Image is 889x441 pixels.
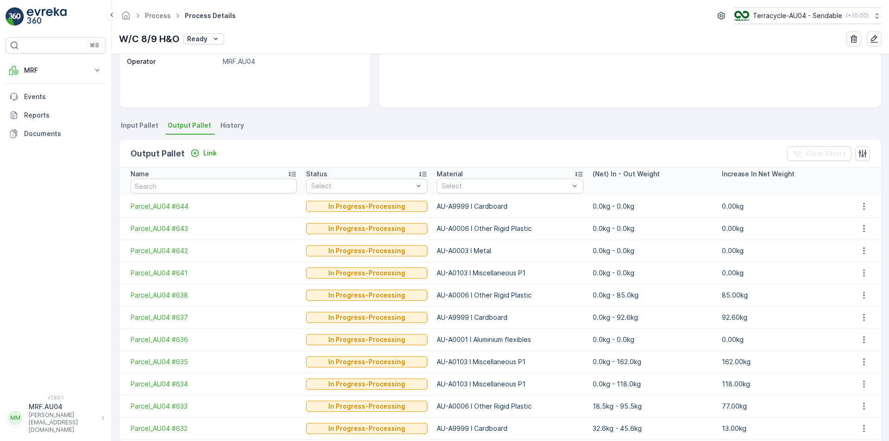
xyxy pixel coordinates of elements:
[168,121,211,130] span: Output Pallet
[753,11,842,20] p: Terracycle-AU04 - Sendable
[29,411,97,434] p: [PERSON_NAME][EMAIL_ADDRESS][DOMAIN_NAME]
[6,402,106,434] button: MMMRF.AU04[PERSON_NAME][EMAIL_ADDRESS][DOMAIN_NAME]
[220,121,244,130] span: History
[131,313,297,322] a: Parcel_AU04 #637
[722,268,842,278] p: 0.00kg
[131,402,297,411] a: Parcel_AU04 #633
[131,224,297,233] span: Parcel_AU04 #643
[6,7,24,26] img: logo
[722,357,842,366] p: 162.00kg
[145,12,171,19] a: Process
[328,424,405,433] p: In Progress-Processing
[306,312,427,323] button: In Progress-Processing
[306,401,427,412] button: In Progress-Processing
[722,402,842,411] p: 77.00kg
[437,202,583,211] p: AU-A9999 I Cardboard
[328,202,405,211] p: In Progress-Processing
[593,268,713,278] p: 0.0kg - 0.0kg
[131,357,297,366] a: Parcel_AU04 #635
[24,111,102,120] p: Reports
[437,379,583,389] p: AU-A0103 I Miscellaneous P1
[203,149,217,158] p: Link
[131,424,297,433] a: Parcel_AU04 #632
[24,66,87,75] p: MRF
[437,357,583,366] p: AU-A0103 I Miscellaneous P1
[306,223,427,234] button: In Progress-Processing
[306,201,427,212] button: In Progress-Processing
[6,124,106,143] a: Documents
[29,402,97,411] p: MRF.AU04
[328,402,405,411] p: In Progress-Processing
[311,181,413,191] p: Select
[131,379,297,389] a: Parcel_AU04 #634
[131,291,297,300] a: Parcel_AU04 #638
[437,291,583,300] p: AU-A0006 I Other Rigid Plastic
[593,424,713,433] p: 32.6kg - 45.6kg
[187,148,220,159] button: Link
[593,379,713,389] p: 0.0kg - 118.0kg
[223,57,361,66] p: MRF.AU04
[24,92,102,101] p: Events
[6,106,106,124] a: Reports
[846,12,869,19] p: ( +10:00 )
[722,291,842,300] p: 85.00kg
[328,246,405,255] p: In Progress-Processing
[722,313,842,322] p: 92.60kg
[437,246,583,255] p: AU-A0003 I Metal
[131,246,297,255] span: Parcel_AU04 #642
[734,11,749,21] img: terracycle_logo.png
[593,313,713,322] p: 0.0kg - 92.6kg
[722,202,842,211] p: 0.00kg
[328,313,405,322] p: In Progress-Processing
[722,224,842,233] p: 0.00kg
[121,14,131,22] a: Homepage
[593,224,713,233] p: 0.0kg - 0.0kg
[306,334,427,345] button: In Progress-Processing
[306,379,427,390] button: In Progress-Processing
[437,169,463,179] p: Material
[328,335,405,344] p: In Progress-Processing
[593,335,713,344] p: 0.0kg - 0.0kg
[722,379,842,389] p: 118.00kg
[442,181,569,191] p: Select
[722,246,842,255] p: 0.00kg
[787,146,851,161] button: Clear Filters
[90,42,99,49] p: ⌘B
[734,7,882,24] button: Terracycle-AU04 - Sendable(+10:00)
[593,202,713,211] p: 0.0kg - 0.0kg
[131,169,149,179] p: Name
[437,424,583,433] p: AU-A9999 I Cardboard
[306,267,427,279] button: In Progress-Processing
[121,121,158,130] span: Input Pallet
[328,268,405,278] p: In Progress-Processing
[328,379,405,389] p: In Progress-Processing
[131,268,297,278] a: Parcel_AU04 #641
[306,423,427,434] button: In Progress-Processing
[131,335,297,344] a: Parcel_AU04 #636
[8,410,23,425] div: MM
[306,290,427,301] button: In Progress-Processing
[306,245,427,256] button: In Progress-Processing
[131,202,297,211] a: Parcel_AU04 #644
[437,402,583,411] p: AU-A0006 I Other Rigid Plastic
[722,424,842,433] p: 13.00kg
[183,33,224,44] button: Ready
[328,224,405,233] p: In Progress-Processing
[437,268,583,278] p: AU-A0103 I Miscellaneous P1
[131,179,297,193] input: Search
[806,149,846,158] p: Clear Filters
[131,147,185,160] p: Output Pallet
[6,395,106,400] span: v 1.50.1
[187,34,207,43] p: Ready
[593,357,713,366] p: 0.0kg - 162.0kg
[183,11,238,20] span: Process Details
[306,356,427,367] button: In Progress-Processing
